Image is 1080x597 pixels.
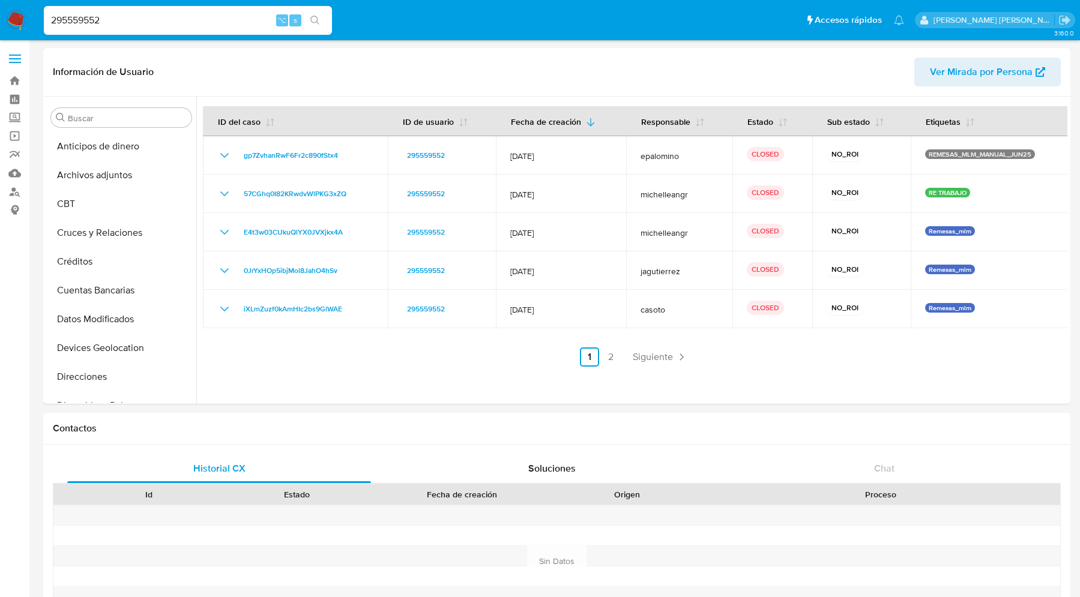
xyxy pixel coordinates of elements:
div: Proceso [710,488,1052,500]
button: search-icon [303,12,327,29]
button: Ver Mirada por Persona [914,58,1061,86]
button: CBT [46,190,196,218]
button: Créditos [46,247,196,276]
span: Soluciones [528,461,576,475]
span: Historial CX [193,461,246,475]
span: Accesos rápidos [815,14,882,26]
input: Buscar usuario o caso... [44,13,332,28]
div: Origen [561,488,693,500]
button: Datos Modificados [46,305,196,334]
button: Archivos adjuntos [46,161,196,190]
button: Cruces y Relaciones [46,218,196,247]
button: Direcciones [46,362,196,391]
p: rene.vale@mercadolibre.com [934,14,1055,26]
div: Estado [231,488,363,500]
a: Notificaciones [894,15,904,25]
span: s [294,14,297,26]
div: Id [83,488,214,500]
button: Anticipos de dinero [46,132,196,161]
input: Buscar [68,113,187,124]
button: Cuentas Bancarias [46,276,196,305]
span: Chat [874,461,894,475]
div: Fecha de creación [380,488,545,500]
h1: Información de Usuario [53,66,154,78]
h1: Contactos [53,422,1061,434]
button: Buscar [56,113,65,122]
button: Dispositivos Point [46,391,196,420]
a: Salir [1058,14,1071,26]
button: Devices Geolocation [46,334,196,362]
span: Ver Mirada por Persona [930,58,1033,86]
span: ⌥ [277,14,286,26]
